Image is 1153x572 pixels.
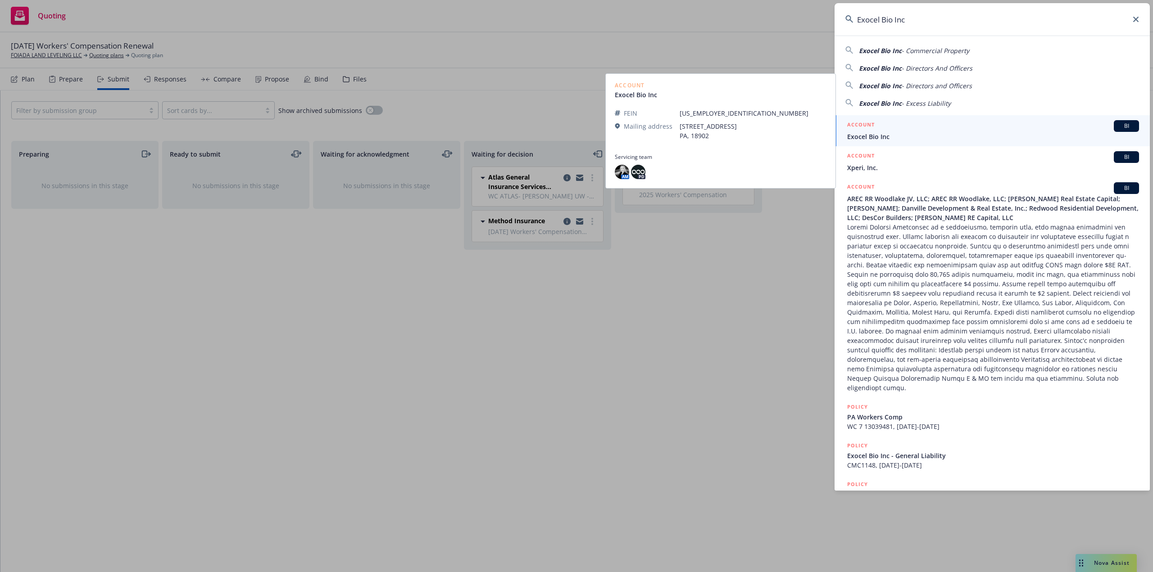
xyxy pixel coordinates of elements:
span: PA Workers Comp [847,412,1139,422]
span: BI [1117,184,1135,192]
a: POLICYExocel Bio Inc - General Liability [835,475,1150,513]
span: AREC RR Woodlake JV, LLC; AREC RR Woodlake, LLC; [PERSON_NAME] Real Estate Capital; [PERSON_NAME]... [847,194,1139,222]
span: Exocel Bio Inc [859,64,902,72]
span: - Directors And Officers [902,64,972,72]
span: Exocel Bio Inc - General Liability [847,451,1139,460]
span: Exocel Bio Inc - General Liability [847,490,1139,499]
span: BI [1117,153,1135,161]
span: Exocel Bio Inc [847,132,1139,141]
span: - Directors and Officers [902,81,972,90]
a: POLICYExocel Bio Inc - General LiabilityCMC1148, [DATE]-[DATE] [835,436,1150,475]
span: Exocel Bio Inc [859,46,902,55]
span: - Excess Liability [902,99,951,108]
span: Exocel Bio Inc [859,99,902,108]
a: ACCOUNTBIAREC RR Woodlake JV, LLC; AREC RR Woodlake, LLC; [PERSON_NAME] Real Estate Capital; [PER... [835,177,1150,397]
span: Xperi, Inc. [847,163,1139,172]
span: BI [1117,122,1135,130]
span: - Commercial Property [902,46,969,55]
a: ACCOUNTBIExocel Bio Inc [835,115,1150,146]
span: Exocel Bio Inc [859,81,902,90]
h5: POLICY [847,441,868,450]
span: Loremi Dolorsi Ametconsec ad e seddoeiusmo, temporin utla, etdo magnaa enimadmini ven quisnostrud... [847,222,1139,392]
span: WC 7 13039481, [DATE]-[DATE] [847,422,1139,431]
h5: POLICY [847,402,868,411]
h5: ACCOUNT [847,120,875,131]
a: ACCOUNTBIXperi, Inc. [835,146,1150,177]
input: Search... [835,3,1150,36]
h5: ACCOUNT [847,182,875,193]
h5: ACCOUNT [847,151,875,162]
span: CMC1148, [DATE]-[DATE] [847,460,1139,470]
h5: POLICY [847,480,868,489]
a: POLICYPA Workers CompWC 7 13039481, [DATE]-[DATE] [835,397,1150,436]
